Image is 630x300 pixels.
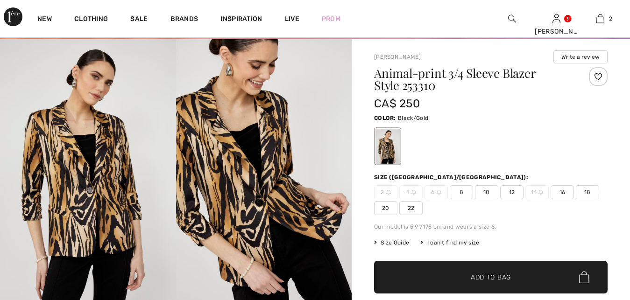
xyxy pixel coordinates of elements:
a: Brands [170,15,198,25]
img: search the website [508,13,516,24]
div: Black/Gold [375,129,400,164]
img: ring-m.svg [538,190,543,195]
span: 12 [500,185,524,199]
span: 6 [425,185,448,199]
span: Size Guide [374,238,409,247]
span: 4 [399,185,423,199]
img: My Bag [596,13,604,24]
span: 18 [576,185,599,199]
div: I can't find my size [420,238,479,247]
a: New [37,15,52,25]
img: ring-m.svg [386,190,391,195]
img: ring-m.svg [411,190,416,195]
img: ring-m.svg [437,190,441,195]
span: 2 [374,185,397,199]
span: 16 [551,185,574,199]
span: CA$ 250 [374,97,420,110]
button: Add to Bag [374,261,608,293]
img: Bag.svg [579,272,589,284]
a: Clothing [74,15,108,25]
span: Black/Gold [398,115,428,121]
span: 8 [450,185,473,199]
h1: Animal-print 3/4 Sleeve Blazer Style 253310 [374,67,569,91]
img: My Info [552,13,560,24]
a: [PERSON_NAME] [374,54,421,60]
a: Live [285,14,299,24]
a: Sale [130,15,148,25]
span: Add to Bag [471,272,511,282]
img: 1ère Avenue [4,7,22,26]
span: Color: [374,115,396,121]
a: Prom [322,14,340,24]
div: Size ([GEOGRAPHIC_DATA]/[GEOGRAPHIC_DATA]): [374,173,530,181]
span: 10 [475,185,498,199]
span: 20 [374,201,397,215]
a: 2 [579,13,622,24]
span: 2 [609,14,612,23]
a: Sign In [552,14,560,23]
div: [PERSON_NAME] [535,27,578,36]
span: 14 [525,185,549,199]
span: 22 [399,201,423,215]
div: Our model is 5'9"/175 cm and wears a size 6. [374,223,608,231]
span: Inspiration [220,15,262,25]
button: Write a review [553,50,608,63]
